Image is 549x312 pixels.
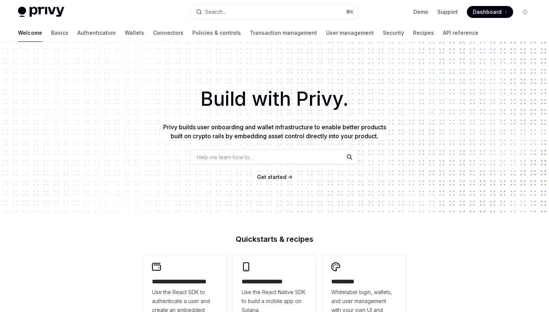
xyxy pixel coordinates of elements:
[205,7,226,16] div: Search...
[467,6,513,18] a: Dashboard
[163,123,386,140] span: Privy builds user onboarding and wallet infrastructure to enable better products built on crypto ...
[18,7,64,17] img: light logo
[257,174,286,180] span: Get started
[51,24,68,42] a: Basics
[192,24,241,42] a: Policies & controls
[18,24,42,42] a: Welcome
[383,24,404,42] a: Security
[437,8,458,16] a: Support
[12,84,537,114] h1: Build with Privy.
[143,235,406,243] h2: Quickstarts & recipes
[125,24,144,42] a: Wallets
[191,5,358,19] button: Open search
[413,24,434,42] a: Recipes
[346,9,354,15] span: ⌘ K
[473,8,502,16] span: Dashboard
[257,173,286,181] a: Get started
[153,24,183,42] a: Connectors
[197,153,254,161] span: Help me learn how to…
[413,8,428,16] a: Demo
[519,6,531,18] button: Toggle dark mode
[250,24,317,42] a: Transaction management
[77,24,116,42] a: Authentication
[443,24,478,42] a: API reference
[326,24,374,42] a: User management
